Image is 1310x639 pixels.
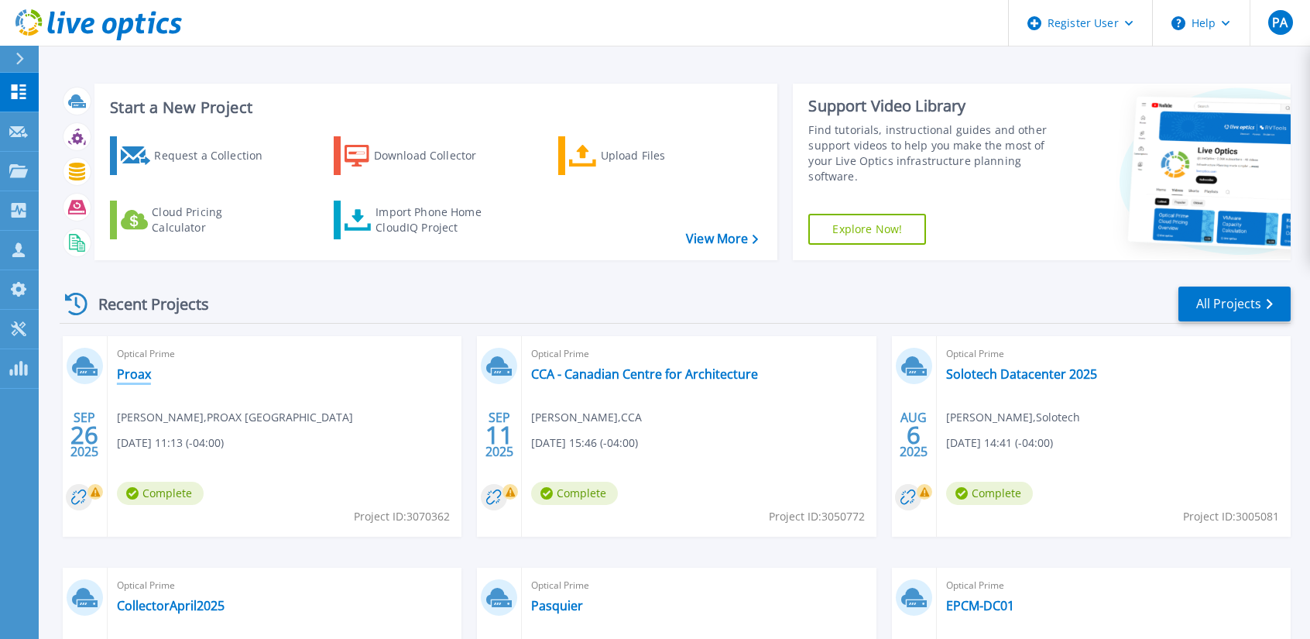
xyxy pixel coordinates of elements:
[117,598,225,613] a: CollectorApril2025
[154,140,278,171] div: Request a Collection
[531,345,866,362] span: Optical Prime
[946,409,1080,426] span: [PERSON_NAME] , Solotech
[117,409,353,426] span: [PERSON_NAME] , PROAX [GEOGRAPHIC_DATA]
[558,136,731,175] a: Upload Files
[808,214,926,245] a: Explore Now!
[1183,508,1279,525] span: Project ID: 3005081
[531,435,638,452] span: [DATE] 15:46 (-04:00)
[531,598,583,613] a: Pasquier
[946,482,1033,505] span: Complete
[70,428,98,441] span: 26
[70,407,99,463] div: SEP 2025
[946,598,1014,613] a: EPCM-DC01
[117,435,224,452] span: [DATE] 11:13 (-04:00)
[117,577,452,594] span: Optical Prime
[946,345,1281,362] span: Optical Prime
[1272,16,1288,29] span: PA
[899,407,928,463] div: AUG 2025
[354,508,450,525] span: Project ID: 3070362
[110,136,283,175] a: Request a Collection
[1178,287,1291,321] a: All Projects
[686,232,758,246] a: View More
[117,366,151,382] a: Proax
[769,508,865,525] span: Project ID: 3050772
[946,435,1053,452] span: [DATE] 14:41 (-04:00)
[808,122,1060,184] div: Find tutorials, instructional guides and other support videos to help you make the most of your L...
[485,428,513,441] span: 11
[60,285,230,323] div: Recent Projects
[117,345,452,362] span: Optical Prime
[110,99,758,116] h3: Start a New Project
[946,366,1097,382] a: Solotech Datacenter 2025
[485,407,514,463] div: SEP 2025
[334,136,506,175] a: Download Collector
[946,577,1281,594] span: Optical Prime
[374,140,498,171] div: Download Collector
[110,201,283,239] a: Cloud Pricing Calculator
[531,577,866,594] span: Optical Prime
[152,204,276,235] div: Cloud Pricing Calculator
[376,204,496,235] div: Import Phone Home CloudIQ Project
[531,409,642,426] span: [PERSON_NAME] , CCA
[907,428,921,441] span: 6
[808,96,1060,116] div: Support Video Library
[601,140,725,171] div: Upload Files
[531,482,618,505] span: Complete
[531,366,758,382] a: CCA - Canadian Centre for Architecture
[117,482,204,505] span: Complete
